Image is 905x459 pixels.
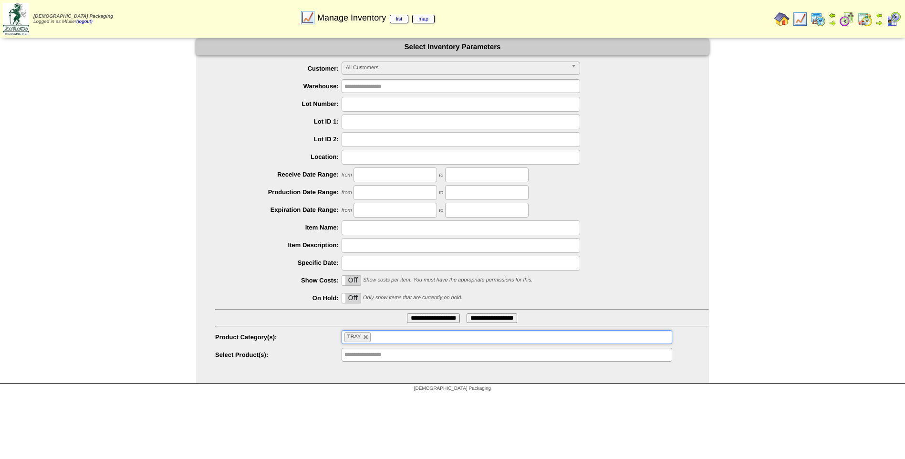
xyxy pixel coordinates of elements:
label: Item Description: [215,241,342,249]
label: Lot Number: [215,100,342,107]
div: Select Inventory Parameters [196,39,709,55]
img: home.gif [774,11,790,27]
img: arrowright.gif [829,19,836,27]
label: Product Category(s): [215,334,342,341]
span: [DEMOGRAPHIC_DATA] Packaging [414,386,491,391]
img: line_graph.gif [300,10,315,25]
label: Lot ID 1: [215,118,342,125]
label: On Hold: [215,294,342,302]
label: Customer: [215,65,342,72]
img: arrowleft.gif [829,11,836,19]
span: Show costs per item. You must have the appropriate permissions for this. [363,277,533,283]
img: arrowleft.gif [875,11,883,19]
img: arrowright.gif [875,19,883,27]
img: line_graph.gif [792,11,808,27]
a: map [412,15,435,23]
span: from [342,208,352,213]
label: Show Costs: [215,277,342,284]
span: [DEMOGRAPHIC_DATA] Packaging [33,14,113,19]
div: OnOff [342,275,362,286]
img: zoroco-logo-small.webp [3,3,29,35]
a: (logout) [76,19,93,24]
div: OnOff [342,293,362,303]
label: Select Product(s): [215,351,342,358]
label: Production Date Range: [215,188,342,196]
img: calendarinout.gif [857,11,873,27]
span: Only show items that are currently on hold. [363,295,462,301]
span: to [439,208,443,213]
label: Warehouse: [215,83,342,90]
label: Item Name: [215,224,342,231]
span: from [342,172,352,178]
label: Location: [215,153,342,160]
span: Manage Inventory [317,13,435,23]
span: to [439,190,443,196]
a: list [390,15,408,23]
span: to [439,172,443,178]
label: Receive Date Range: [215,171,342,178]
span: TRAY [347,334,361,340]
img: calendarprod.gif [811,11,826,27]
label: Off [342,276,361,285]
img: calendarcustomer.gif [886,11,901,27]
span: All Customers [346,62,567,73]
label: Off [342,293,361,303]
label: Lot ID 2: [215,136,342,143]
img: calendarblend.gif [839,11,854,27]
label: Expiration Date Range: [215,206,342,213]
span: Logged in as Mfuller [33,14,113,24]
label: Specific Date: [215,259,342,266]
span: from [342,190,352,196]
